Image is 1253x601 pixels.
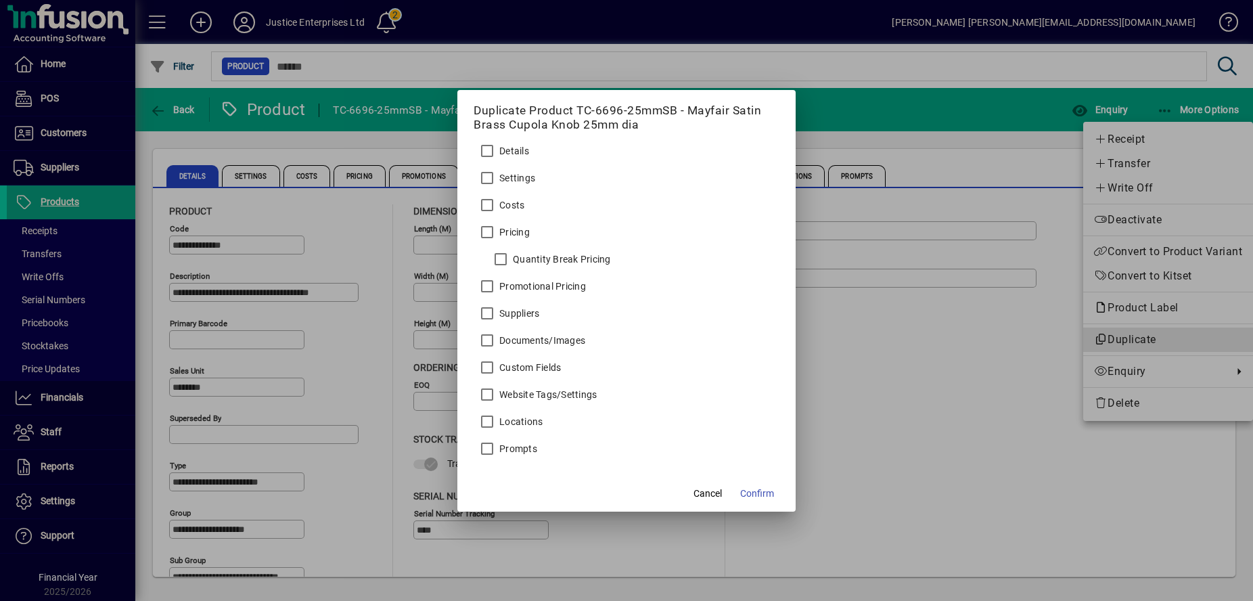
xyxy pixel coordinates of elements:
[497,144,529,158] label: Details
[497,415,543,428] label: Locations
[497,361,561,374] label: Custom Fields
[735,482,779,506] button: Confirm
[497,198,524,212] label: Costs
[497,442,537,455] label: Prompts
[510,252,611,266] label: Quantity Break Pricing
[497,388,597,401] label: Website Tags/Settings
[693,487,722,501] span: Cancel
[740,487,774,501] span: Confirm
[497,334,585,347] label: Documents/Images
[474,104,779,132] h5: Duplicate Product TC-6696-25mmSB - Mayfair Satin Brass Cupola Knob 25mm dia
[497,171,535,185] label: Settings
[497,280,586,293] label: Promotional Pricing
[686,482,729,506] button: Cancel
[497,225,530,239] label: Pricing
[497,307,539,320] label: Suppliers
